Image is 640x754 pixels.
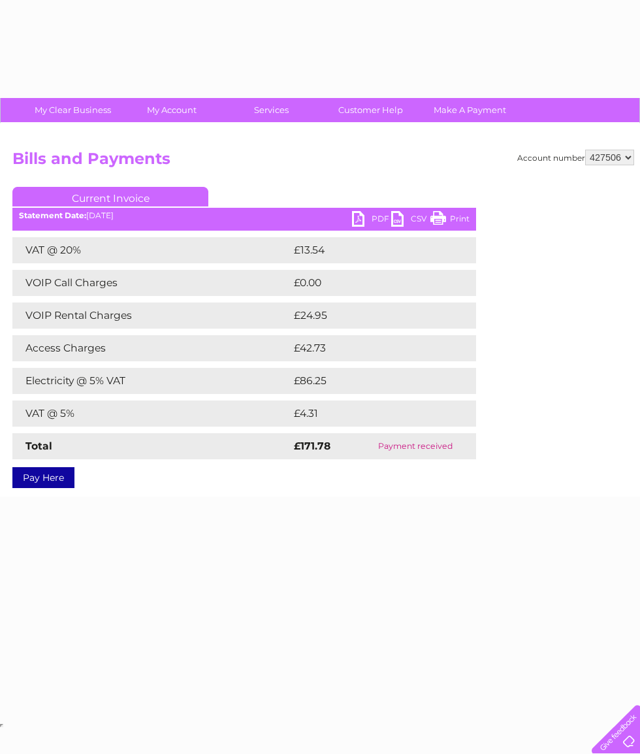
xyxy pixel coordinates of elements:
[12,150,634,174] h2: Bills and Payments
[291,368,449,394] td: £86.25
[12,368,291,394] td: Electricity @ 5% VAT
[12,211,476,220] div: [DATE]
[118,98,226,122] a: My Account
[12,303,291,329] td: VOIP Rental Charges
[291,335,449,361] td: £42.73
[217,98,325,122] a: Services
[12,467,74,488] a: Pay Here
[291,303,450,329] td: £24.95
[25,440,52,452] strong: Total
[12,237,291,263] td: VAT @ 20%
[291,270,446,296] td: £0.00
[517,150,634,165] div: Account number
[416,98,524,122] a: Make A Payment
[317,98,424,122] a: Customer Help
[19,210,86,220] b: Statement Date:
[291,237,449,263] td: £13.54
[19,98,127,122] a: My Clear Business
[291,401,443,427] td: £4.31
[430,211,470,230] a: Print
[294,440,330,452] strong: £171.78
[12,335,291,361] td: Access Charges
[12,187,208,206] a: Current Invoice
[12,270,291,296] td: VOIP Call Charges
[391,211,430,230] a: CSV
[355,433,476,459] td: Payment received
[12,401,291,427] td: VAT @ 5%
[352,211,391,230] a: PDF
